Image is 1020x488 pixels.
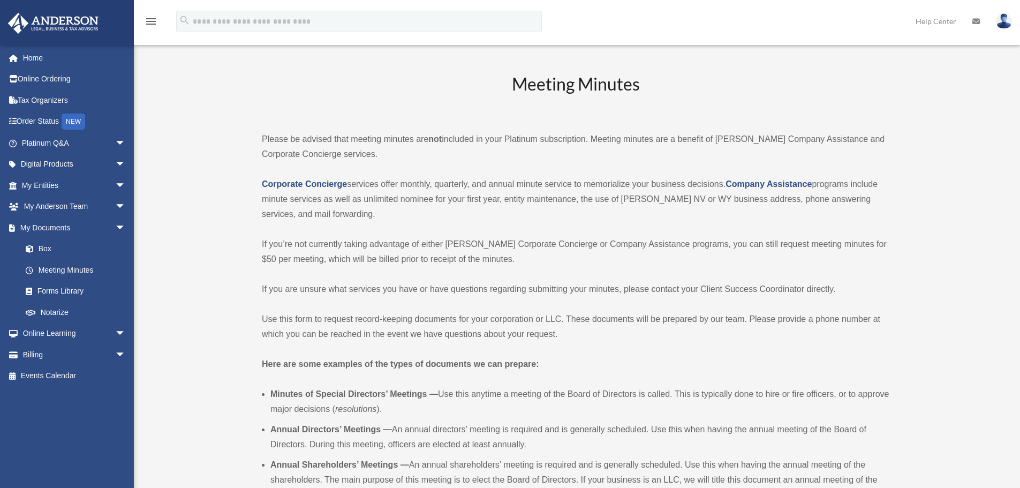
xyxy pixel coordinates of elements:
a: Home [7,47,142,69]
span: arrow_drop_down [115,132,137,154]
a: Forms Library [15,281,142,302]
b: Minutes of Special Directors’ Meetings — [270,389,438,399]
a: Online Ordering [7,69,142,90]
h2: Meeting Minutes [262,72,889,117]
a: Company Assistance [726,179,812,189]
a: Digital Productsarrow_drop_down [7,154,142,175]
a: Corporate Concierge [262,179,347,189]
span: arrow_drop_down [115,196,137,218]
a: Tax Organizers [7,89,142,111]
p: If you’re not currently taking advantage of either [PERSON_NAME] Corporate Concierge or Company A... [262,237,889,267]
img: Anderson Advisors Platinum Portal [5,13,102,34]
span: arrow_drop_down [115,175,137,197]
p: Use this form to request record-keeping documents for your corporation or LLC. These documents wi... [262,312,889,342]
a: Billingarrow_drop_down [7,344,142,365]
a: My Entitiesarrow_drop_down [7,175,142,196]
span: arrow_drop_down [115,344,137,366]
a: My Documentsarrow_drop_down [7,217,142,238]
div: NEW [62,114,85,130]
span: arrow_drop_down [115,323,137,345]
a: Order StatusNEW [7,111,142,133]
a: My Anderson Teamarrow_drop_down [7,196,142,217]
a: Online Learningarrow_drop_down [7,323,142,344]
b: Annual Shareholders’ Meetings — [270,460,409,469]
span: arrow_drop_down [115,154,137,176]
b: Annual Directors’ Meetings — [270,425,392,434]
em: resolutions [335,404,376,414]
p: If you are unsure what services you have or have questions regarding submitting your minutes, ple... [262,282,889,297]
img: User Pic [996,13,1012,29]
li: An annual directors’ meeting is required and is generally scheduled. Use this when having the ann... [270,422,889,452]
a: Platinum Q&Aarrow_drop_down [7,132,142,154]
p: services offer monthly, quarterly, and annual minute service to memorialize your business decisio... [262,177,889,222]
a: Meeting Minutes [15,259,137,281]
i: search [179,14,191,26]
i: menu [145,15,157,28]
a: Notarize [15,302,142,323]
a: Events Calendar [7,365,142,387]
li: Use this anytime a meeting of the Board of Directors is called. This is typically done to hire or... [270,387,889,417]
p: Please be advised that meeting minutes are included in your Platinum subscription. Meeting minute... [262,132,889,162]
strong: not [428,134,442,144]
strong: Here are some examples of the types of documents we can prepare: [262,359,539,369]
a: menu [145,19,157,28]
span: arrow_drop_down [115,217,137,239]
a: Box [15,238,142,260]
